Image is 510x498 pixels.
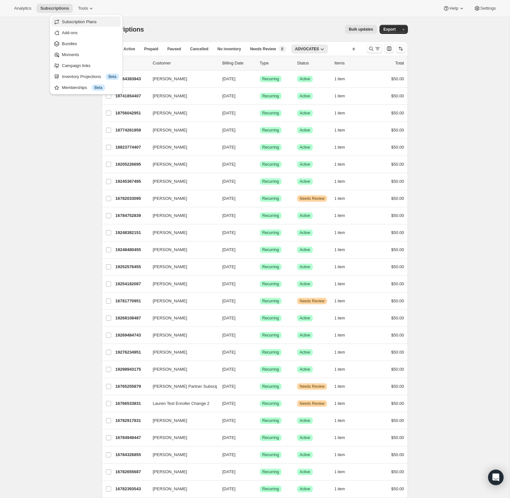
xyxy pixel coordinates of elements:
button: [PERSON_NAME] [149,364,213,375]
span: Recurring [262,298,279,304]
span: Active [300,333,310,338]
p: 16781770951 [115,298,148,304]
button: Help [439,4,468,13]
p: Total [395,60,404,66]
div: 16781770951[PERSON_NAME][DATE]SuccessRecurringWarningNeeds Review1 item$50.00 [115,297,404,306]
span: Recurring [262,111,279,116]
span: [PERSON_NAME] [153,264,187,270]
button: Bundles [52,38,121,49]
button: Settings [470,4,500,13]
span: Bundles [62,41,77,46]
span: [PERSON_NAME] [153,281,187,287]
div: Memberships [62,84,119,91]
button: 1 item [334,211,352,220]
span: $50.00 [391,111,404,115]
button: Tools [74,4,98,13]
span: Needs Review [250,46,276,52]
button: [PERSON_NAME] [149,313,213,323]
span: [PERSON_NAME] [153,435,187,441]
button: Campaign links [52,60,121,71]
span: [DATE] [222,316,236,320]
p: 19248480455 [115,247,148,253]
span: [DATE] [222,384,236,389]
button: Create new view [349,44,359,54]
span: Recurring [262,469,279,474]
span: [DATE] [222,281,236,286]
span: Beta [94,85,102,90]
p: 16782393543 [115,486,148,492]
span: 1 item [334,93,345,99]
span: Active [123,46,135,52]
span: [PERSON_NAME] [153,161,187,168]
p: 16782033095 [115,195,148,202]
span: Active [300,145,310,150]
span: 1 item [334,128,345,133]
span: [PERSON_NAME] [153,366,187,373]
button: 1 item [334,194,352,203]
button: [PERSON_NAME] [149,484,213,494]
div: 19252576455[PERSON_NAME][DATE]SuccessRecurringSuccessActive1 item$50.00 [115,262,404,271]
p: 19205226695 [115,161,148,168]
span: 1 item [334,452,345,457]
span: Active [300,281,310,287]
button: [PERSON_NAME] [149,296,213,306]
span: 1 item [334,469,345,474]
div: 16784326855[PERSON_NAME][DATE]SuccessRecurringSuccessActive1 item$50.00 [115,450,404,459]
span: [PERSON_NAME] [153,110,187,116]
button: Subscriptions [36,4,73,13]
button: [PERSON_NAME] [149,433,213,443]
span: Active [300,367,310,372]
span: [PERSON_NAME] [153,452,187,458]
span: $50.00 [391,76,404,81]
button: 1 item [334,365,352,374]
button: 1 item [334,348,352,357]
span: 1 item [334,145,345,150]
span: Bulk updates [349,27,373,32]
span: Active [300,230,310,235]
span: [PERSON_NAME] [153,332,187,338]
span: [DATE] [222,128,236,132]
button: Moments [52,49,121,60]
p: 16766533831 [115,400,148,407]
span: Recurring [262,247,279,252]
span: $50.00 [391,469,404,474]
span: Active [300,452,310,457]
button: 1 item [334,143,352,152]
span: $50.00 [391,316,404,320]
div: 16784752839[PERSON_NAME][DATE]SuccessRecurringSuccessActive1 item$50.00 [115,211,404,220]
button: [PERSON_NAME] [149,450,213,460]
span: Active [300,350,310,355]
span: 1 item [334,162,345,167]
span: Recurring [262,93,279,99]
p: 16784949447 [115,435,148,441]
span: $50.00 [391,93,404,98]
p: 19268108487 [115,315,148,321]
span: [PERSON_NAME] [153,469,187,475]
div: 19276234951[PERSON_NAME][DATE]SuccessRecurringSuccessActive1 item$50.00 [115,348,404,357]
button: [PERSON_NAME] [149,74,213,84]
span: [DATE] [222,196,236,201]
button: [PERSON_NAME] [149,193,213,204]
span: [DATE] [222,333,236,337]
button: Sort the results [396,44,405,53]
button: Customize table column order and visibility [385,44,394,53]
button: 1 item [334,450,352,459]
span: $50.00 [391,333,404,337]
span: $50.00 [391,264,404,269]
button: 1 item [334,177,352,186]
button: 1 item [334,416,352,425]
span: Active [300,316,310,321]
span: Settings [480,6,496,11]
span: 1 item [334,333,345,338]
p: 19276234951 [115,349,148,356]
button: 1 item [334,433,352,442]
div: 18774261959[PERSON_NAME][DATE]SuccessRecurringSuccessActive1 item$50.00 [115,126,404,135]
p: 16782655687 [115,469,148,475]
span: $50.00 [391,452,404,457]
div: 19248480455[PERSON_NAME][DATE]SuccessRecurringSuccessActive1 item$50.00 [115,245,404,254]
button: 1 item [334,399,352,408]
button: 1 item [334,228,352,237]
div: 19268108487[PERSON_NAME][DATE]SuccessRecurringSuccessActive1 item$50.00 [115,314,404,323]
span: [PERSON_NAME] [153,127,187,133]
span: 1 item [334,435,345,440]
